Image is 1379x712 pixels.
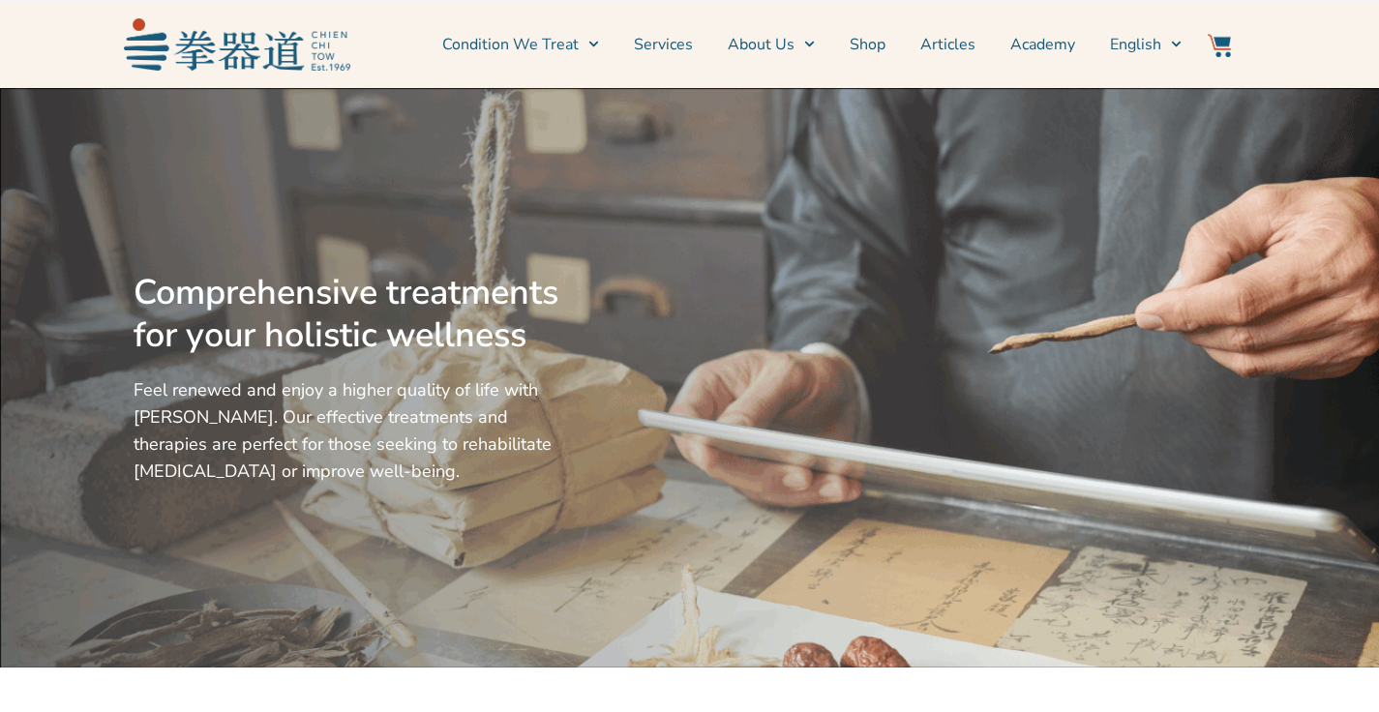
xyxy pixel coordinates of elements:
a: About Us [728,20,815,69]
a: Condition We Treat [442,20,599,69]
nav: Menu [360,20,1183,69]
a: Articles [920,20,975,69]
a: Services [634,20,693,69]
span: English [1110,33,1161,56]
img: Website Icon-03 [1208,34,1231,57]
a: English [1110,20,1182,69]
a: Academy [1010,20,1075,69]
a: Shop [850,20,885,69]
